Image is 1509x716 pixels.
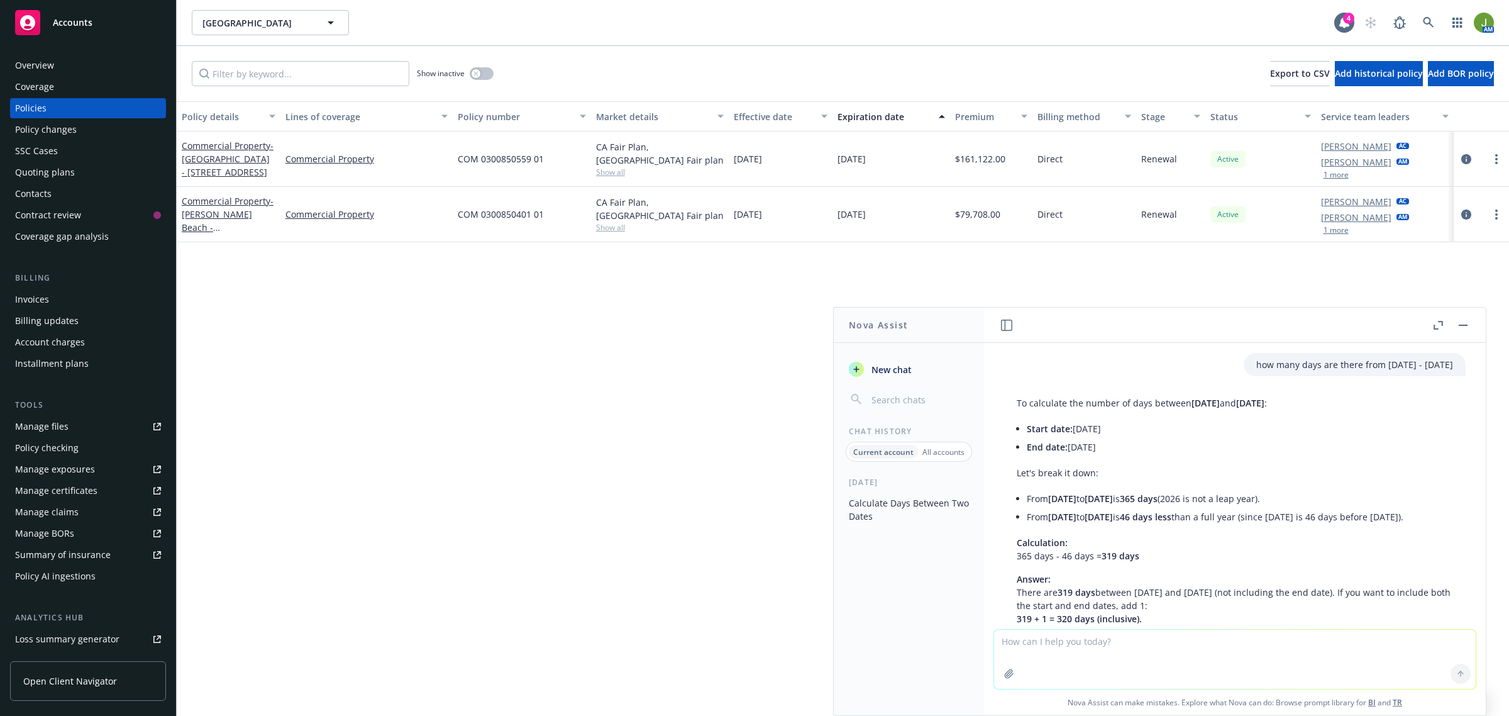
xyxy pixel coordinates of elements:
a: Start snowing [1358,10,1383,35]
p: 365 days - 46 days = [1017,536,1453,562]
a: Manage exposures [10,459,166,479]
li: [DATE] [1027,438,1453,456]
a: TR [1393,697,1402,708]
span: Renewal [1141,208,1177,221]
img: photo [1474,13,1494,33]
span: [DATE] [1085,493,1113,505]
div: CA Fair Plan, [GEOGRAPHIC_DATA] Fair plan [596,140,724,167]
button: Lines of coverage [280,101,453,131]
input: Filter by keyword... [192,61,409,86]
div: Stage [1141,110,1186,123]
span: 319 days [1058,586,1095,598]
h1: Nova Assist [849,318,908,332]
span: [DATE] [1048,511,1076,523]
a: Report a Bug [1387,10,1412,35]
a: Invoices [10,289,166,310]
input: Search chats [869,391,969,408]
div: Manage files [15,417,69,437]
span: New chat [869,363,912,376]
a: Manage claims [10,502,166,522]
li: [DATE] [1027,420,1453,438]
button: Status [1205,101,1316,131]
span: Renewal [1141,152,1177,165]
div: Quoting plans [15,162,75,182]
div: Effective date [734,110,814,123]
div: Policy changes [15,120,77,140]
span: [DATE] [1236,397,1264,409]
button: Export to CSV [1270,61,1330,86]
span: [DATE] [734,152,762,165]
button: 1 more [1324,171,1349,179]
a: [PERSON_NAME] [1321,211,1391,224]
div: Loss summary generator [15,629,119,649]
a: Billing updates [10,311,166,331]
div: Invoices [15,289,49,310]
button: Effective date [729,101,832,131]
a: Commercial Property [285,208,448,221]
a: circleInformation [1459,152,1474,167]
a: circleInformation [1459,207,1474,222]
span: 319 + 1 = 320 days (inclusive). [1017,613,1142,625]
div: Policy number [458,110,572,123]
a: more [1489,152,1504,167]
a: Summary of insurance [10,545,166,565]
div: Summary of insurance [15,545,111,565]
a: Policy checking [10,438,166,458]
span: Add historical policy [1335,67,1423,79]
button: Stage [1136,101,1205,131]
a: Loss summary generator [10,629,166,649]
a: SSC Cases [10,141,166,161]
span: Open Client Navigator [23,674,117,688]
div: Analytics hub [10,612,166,624]
div: Policies [15,98,47,118]
span: Start date: [1027,423,1073,435]
div: Billing [10,272,166,284]
button: Add BOR policy [1428,61,1494,86]
div: Coverage gap analysis [15,227,109,247]
span: Show all [596,222,724,233]
a: Installment plans [10,354,166,374]
li: From to is (2026 is not a leap year). [1027,489,1453,508]
div: 4 [1343,13,1354,24]
button: Premium [950,101,1033,131]
a: Policy AI ingestions [10,566,166,586]
a: more [1489,207,1504,222]
a: [PERSON_NAME] [1321,140,1391,153]
div: Expiration date [837,110,931,123]
div: Market details [596,110,710,123]
div: CA Fair Plan, [GEOGRAPHIC_DATA] Fair plan [596,196,724,222]
span: $79,708.00 [955,208,1000,221]
div: Policy AI ingestions [15,566,96,586]
span: Calculation: [1017,537,1068,549]
p: To calculate the number of days between and : [1017,396,1453,410]
button: Billing method [1032,101,1136,131]
div: Billing updates [15,311,79,331]
span: - [GEOGRAPHIC_DATA] - [STREET_ADDRESS] [182,140,274,178]
span: Answer: [1017,573,1051,585]
div: Installment plans [15,354,89,374]
a: Manage BORs [10,523,166,544]
a: Manage certificates [10,481,166,501]
div: Premium [955,110,1014,123]
div: Manage BORs [15,523,74,544]
p: Let's break it down: [1017,466,1453,479]
span: Direct [1037,152,1063,165]
button: Service team leaders [1316,101,1454,131]
button: 1 more [1324,227,1349,234]
a: Search [1416,10,1441,35]
button: Add historical policy [1335,61,1423,86]
span: $161,122.00 [955,152,1005,165]
a: [PERSON_NAME] [1321,155,1391,169]
div: Lines of coverage [285,110,434,123]
a: Switch app [1445,10,1470,35]
span: [DATE] [1191,397,1220,409]
a: Policy changes [10,120,166,140]
span: COM 0300850559 01 [458,152,544,165]
a: Overview [10,55,166,76]
button: [GEOGRAPHIC_DATA] [192,10,349,35]
p: All accounts [922,447,965,457]
div: Tools [10,399,166,411]
span: [DATE] [1048,493,1076,505]
div: SSC Cases [15,141,58,161]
